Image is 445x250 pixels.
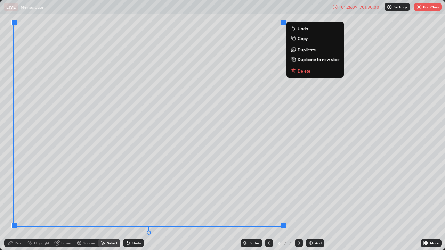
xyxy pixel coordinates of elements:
[387,4,392,10] img: class-settings-icons
[298,47,316,52] p: Duplicate
[416,4,422,10] img: end-class-cross
[289,67,341,75] button: Delete
[107,241,118,245] div: Select
[289,45,341,54] button: Duplicate
[315,241,322,245] div: Add
[298,35,308,41] p: Copy
[414,3,442,11] button: End Class
[276,241,283,245] div: 6
[288,240,292,246] div: 7
[21,4,44,10] p: Mensuration
[34,241,49,245] div: Highlight
[132,241,141,245] div: Undo
[250,241,259,245] div: Slides
[308,240,314,246] img: add-slide-button
[15,241,21,245] div: Pen
[61,241,72,245] div: Eraser
[298,57,340,62] p: Duplicate to new slide
[430,241,439,245] div: More
[6,4,16,10] p: LIVE
[289,24,341,33] button: Undo
[339,5,359,9] div: 01:26:09
[284,241,286,245] div: /
[289,34,341,42] button: Copy
[394,5,407,9] p: Settings
[298,26,308,31] p: Undo
[298,68,310,74] p: Delete
[359,5,380,9] div: / 01:30:00
[289,55,341,64] button: Duplicate to new slide
[83,241,95,245] div: Shapes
